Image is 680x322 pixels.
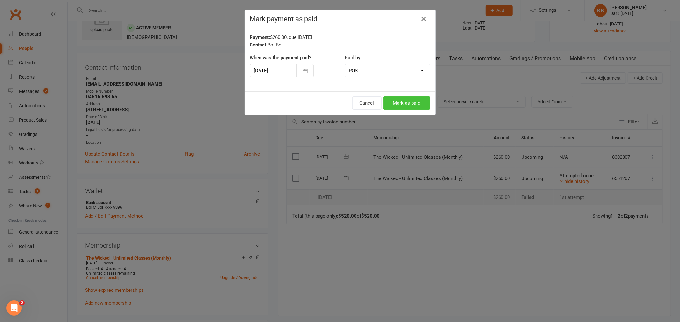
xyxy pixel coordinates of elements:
iframe: Intercom live chat [6,300,22,316]
button: Mark as paid [383,96,430,110]
strong: Payment: [250,34,270,40]
button: Close [419,14,429,24]
label: When was the payment paid? [250,54,311,61]
div: $260.00, due [DATE] [250,33,430,41]
strong: Contact: [250,42,268,48]
button: Cancel [352,96,382,110]
div: Bol Bol [250,41,430,49]
label: Paid by [345,54,361,61]
span: 2 [19,300,25,305]
h4: Mark payment as paid [250,15,430,23]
